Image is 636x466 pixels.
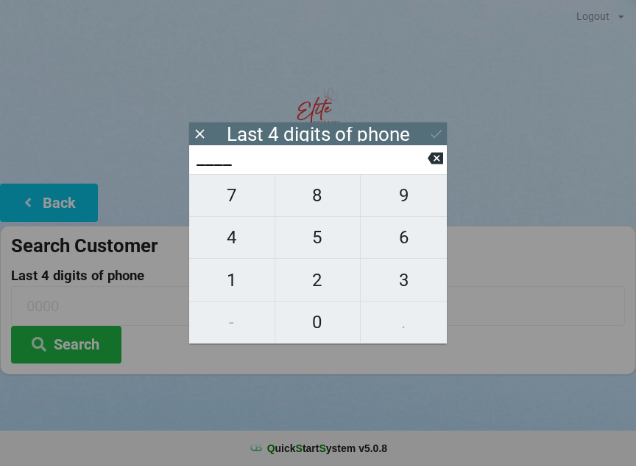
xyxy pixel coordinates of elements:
span: 3 [361,265,447,296]
button: 1 [189,259,275,301]
span: 0 [275,307,361,338]
span: 7 [189,180,275,211]
button: 2 [275,259,361,301]
span: 5 [275,222,361,253]
button: 7 [189,174,275,217]
span: 1 [189,265,275,296]
button: 3 [361,259,447,301]
span: 6 [361,222,447,253]
button: 5 [275,217,361,259]
button: 4 [189,217,275,259]
button: 8 [275,174,361,217]
span: 8 [275,180,361,211]
button: 9 [361,174,447,217]
button: 6 [361,217,447,259]
span: 4 [189,222,275,253]
button: 0 [275,302,361,344]
span: 9 [361,180,447,211]
span: 2 [275,265,361,296]
div: Last 4 digits of phone [227,127,410,142]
